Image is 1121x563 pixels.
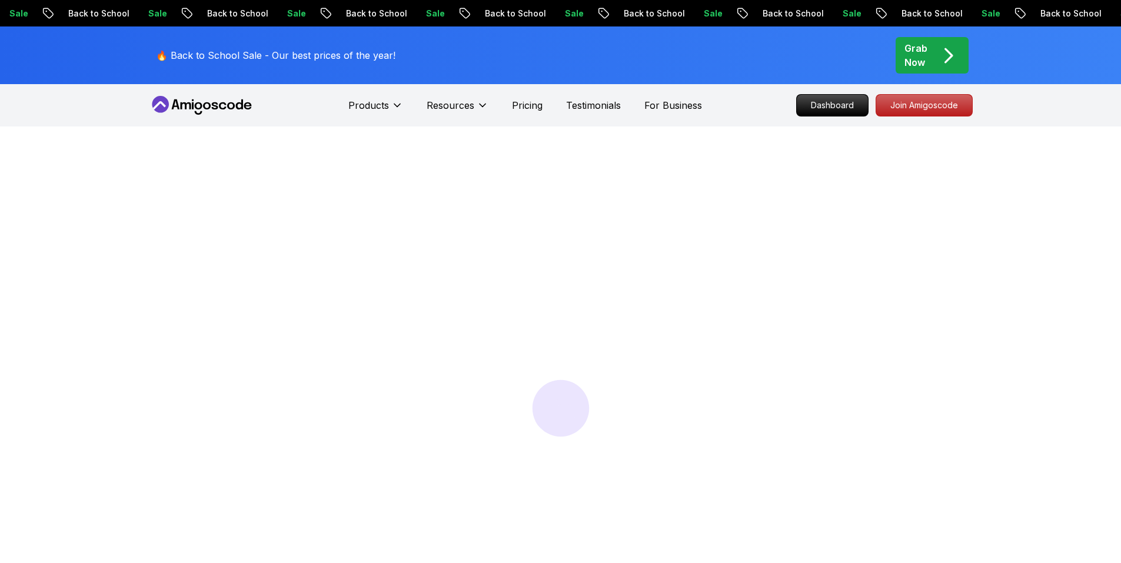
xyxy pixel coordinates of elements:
[475,8,555,19] p: Back to School
[59,8,139,19] p: Back to School
[555,8,593,19] p: Sale
[797,95,868,116] p: Dashboard
[417,8,454,19] p: Sale
[139,8,177,19] p: Sale
[644,98,702,112] a: For Business
[904,41,927,69] p: Grab Now
[337,8,417,19] p: Back to School
[892,8,972,19] p: Back to School
[427,98,474,112] p: Resources
[614,8,694,19] p: Back to School
[972,8,1010,19] p: Sale
[566,98,621,112] a: Testimonials
[833,8,871,19] p: Sale
[198,8,278,19] p: Back to School
[796,94,869,116] a: Dashboard
[348,98,389,112] p: Products
[348,98,403,122] button: Products
[753,8,833,19] p: Back to School
[512,98,543,112] a: Pricing
[427,98,488,122] button: Resources
[156,48,395,62] p: 🔥 Back to School Sale - Our best prices of the year!
[1031,8,1111,19] p: Back to School
[278,8,315,19] p: Sale
[876,94,973,116] a: Join Amigoscode
[876,95,972,116] p: Join Amigoscode
[694,8,732,19] p: Sale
